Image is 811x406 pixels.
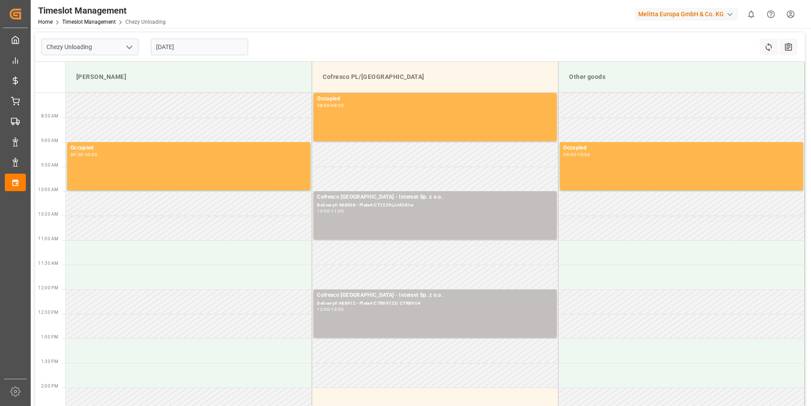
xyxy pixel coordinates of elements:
[331,103,344,107] div: 09:00
[741,4,761,24] button: show 0 new notifications
[330,209,331,213] div: -
[62,19,116,25] a: Timeslot Management
[317,209,330,213] div: 10:00
[38,236,58,241] span: 11:00 AM
[41,138,58,143] span: 9:00 AM
[85,153,97,157] div: 10:00
[317,300,553,307] div: Delivery#:488912 - Plate#:CTR09723/ CTR8VU4
[38,4,166,17] div: Timeslot Management
[317,307,330,311] div: 12:00
[38,187,58,192] span: 10:00 AM
[761,4,781,24] button: Help Center
[330,307,331,311] div: -
[577,153,590,157] div: 10:00
[83,153,85,157] div: -
[319,69,551,85] div: Cofresco PL/[GEOGRAPHIC_DATA]
[563,144,800,153] div: Occupied
[635,8,738,21] div: Melitta Europa GmbH & Co. KG
[317,193,553,202] div: Cofresco [GEOGRAPHIC_DATA] - Interset Sp. z o.o.
[41,114,58,118] span: 8:30 AM
[331,307,344,311] div: 13:00
[563,153,576,157] div: 09:00
[317,291,553,300] div: Cofresco [GEOGRAPHIC_DATA] - Interset Sp. z o.o.
[71,144,307,153] div: Occupied
[38,310,58,315] span: 12:30 PM
[331,209,344,213] div: 11:00
[317,95,553,103] div: Occupied
[41,163,58,167] span: 9:30 AM
[38,19,53,25] a: Home
[38,285,58,290] span: 12:00 PM
[38,261,58,266] span: 11:30 AM
[635,6,741,22] button: Melitta Europa GmbH & Co. KG
[73,69,305,85] div: [PERSON_NAME]
[41,335,58,339] span: 1:00 PM
[71,153,83,157] div: 09:00
[41,384,58,388] span: 2:00 PM
[122,40,135,54] button: open menu
[317,202,553,209] div: Delivery#:488908 - Plate#:CT7229L/ct4381w
[317,103,330,107] div: 08:00
[38,212,58,217] span: 10:30 AM
[566,69,797,85] div: Other goods
[330,103,331,107] div: -
[151,39,248,55] input: DD-MM-YYYY
[41,359,58,364] span: 1:30 PM
[576,153,577,157] div: -
[41,39,139,55] input: Type to search/select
